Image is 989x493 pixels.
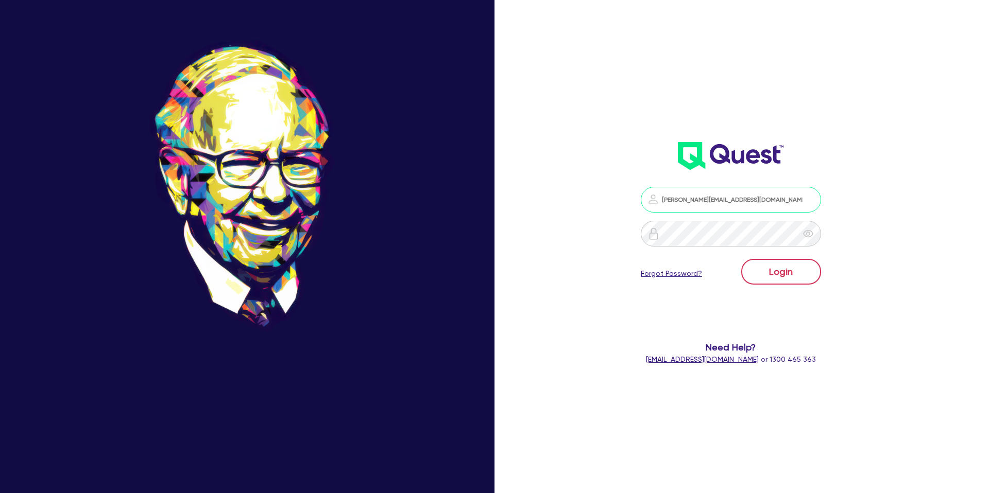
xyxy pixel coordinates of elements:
[803,228,813,239] span: eye
[647,193,659,205] img: icon-password
[598,340,863,354] span: Need Help?
[641,187,821,213] input: Email address
[678,142,783,170] img: wH2k97JdezQIQAAAABJRU5ErkJggg==
[646,355,816,363] span: or 1300 465 363
[641,268,702,279] a: Forgot Password?
[647,227,660,240] img: icon-password
[741,259,821,285] button: Login
[646,355,759,363] a: [EMAIL_ADDRESS][DOMAIN_NAME]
